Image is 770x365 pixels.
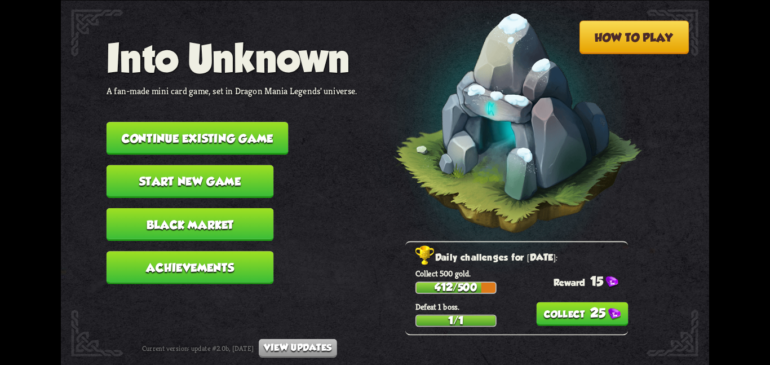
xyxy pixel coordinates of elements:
button: Continue existing game [107,122,289,155]
button: Achievements [107,251,274,284]
div: Current version: update #2.0b, [DATE] [142,338,337,357]
p: A fan-made mini card game, set in Dragon Mania Legends' universe. [107,85,357,96]
button: Black Market [107,208,274,240]
button: Start new game [107,165,274,197]
div: 1/1 [417,315,495,326]
button: 25 [536,302,628,326]
h2: Daily challenges for [DATE]: [415,249,628,266]
button: How to play [579,20,689,54]
p: Collect 500 gold. [415,268,628,279]
div: 15 [554,274,628,288]
p: Defeat 1 boss. [415,301,628,312]
div: 412/500 [417,283,495,293]
h1: Into Unknown [107,36,357,80]
img: Golden_Trophy_Icon.png [415,245,435,266]
button: View updates [259,338,337,357]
